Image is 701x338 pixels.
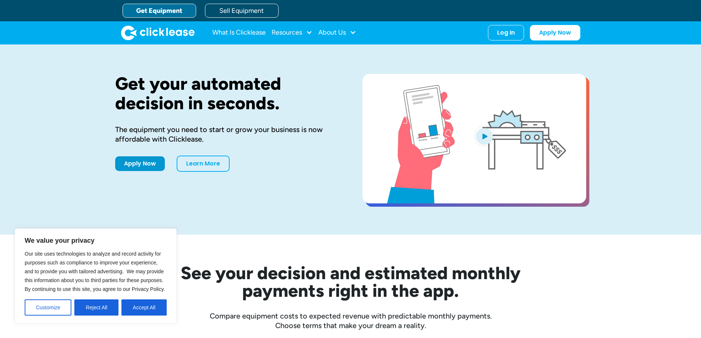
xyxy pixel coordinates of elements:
a: Apply Now [530,25,580,40]
div: About Us [318,25,356,40]
img: Blue play button logo on a light blue circular background [474,126,494,146]
h2: See your decision and estimated monthly payments right in the app. [145,264,557,299]
button: Reject All [74,299,118,316]
span: Our site uses technologies to analyze and record activity for purposes such as compliance to impr... [25,251,165,292]
img: Clicklease logo [121,25,195,40]
div: Compare equipment costs to expected revenue with predictable monthly payments. Choose terms that ... [115,311,586,330]
a: Apply Now [115,156,165,171]
a: open lightbox [362,74,586,203]
a: Get Equipment [123,4,196,18]
div: We value your privacy [15,228,177,323]
div: Resources [272,25,312,40]
div: The equipment you need to start or grow your business is now affordable with Clicklease. [115,125,339,144]
button: Accept All [121,299,167,316]
a: Learn More [177,156,230,172]
a: What Is Clicklease [212,25,266,40]
a: home [121,25,195,40]
p: We value your privacy [25,236,167,245]
div: Log In [497,29,515,36]
button: Customize [25,299,71,316]
h1: Get your automated decision in seconds. [115,74,339,113]
a: Sell Equipment [205,4,279,18]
